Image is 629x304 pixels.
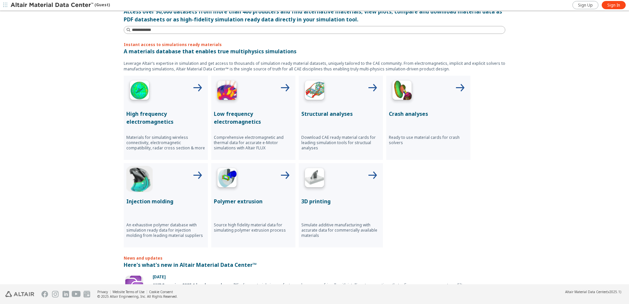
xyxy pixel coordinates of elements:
p: [DATE] [153,274,505,280]
a: Sign Up [572,1,598,9]
img: Update Icon Software [124,274,145,295]
img: Altair Material Data Center [11,2,94,9]
p: Crash analyses [389,110,468,118]
p: Ready to use material cards for crash solvers [389,135,468,145]
div: (v2025.1) [565,290,621,294]
p: Download CAE ready material cards for leading simulation tools for structual analyses [301,135,380,151]
button: Polymer Extrusion IconPolymer extrusionSource high fidelity material data for simulating polymer ... [211,163,295,247]
b: AMDC version 2025.1 has been released! [153,282,236,288]
img: Structural Analyses Icon [301,78,328,105]
p: Injection molding [126,197,205,205]
span: Sign In [607,3,620,8]
span: Sign Up [578,3,593,8]
p: News and updates [124,255,505,261]
p: An exhaustive polymer database with simulation ready data for injection molding from leading mate... [126,222,205,238]
a: Sign In [602,1,626,9]
p: Low frequency electromagnetics [214,110,293,126]
p: High frequency electromagnetics [126,110,205,126]
a: Website Terms of Use [113,290,144,294]
img: Altair Engineering [5,291,34,297]
p: 3D printing [301,197,380,205]
button: Injection Molding IconInjection moldingAn exhaustive polymer database with simulation ready data ... [124,163,208,247]
img: 3D Printing Icon [301,166,328,192]
div: Access over 90,000 datasets from more than 400 producers and find alternative materials, view plo... [124,8,505,23]
p: Structural analyses [301,110,380,118]
p: A materials database that enables true multiphysics simulations [124,47,505,55]
img: Crash Analyses Icon [389,78,415,105]
img: Low Frequency Icon [214,78,240,105]
p: Polymer extrusion [214,197,293,205]
img: Polymer Extrusion Icon [214,166,240,192]
p: Simulate additive manufacturing with accurate data for commercially available materials [301,222,380,238]
img: Injection Molding Icon [126,166,153,192]
a: Privacy [97,290,108,294]
button: Low Frequency IconLow frequency electromagneticsComprehensive electromagnetic and thermal data fo... [211,76,295,160]
p: Leverage Altair’s expertise in simulation and get access to thousands of simulation ready materia... [124,61,505,72]
p: Source high fidelity material data for simulating polymer extrusion process [214,222,293,233]
p: Materials for simulating wireless connectivity, electromagnetic compatibility, radar cross sectio... [126,135,205,151]
p: Here's what's new in Altair Material Data Center™ [124,261,505,269]
button: High Frequency IconHigh frequency electromagneticsMaterials for simulating wireless connectivity,... [124,76,208,160]
button: 3D Printing Icon3D printingSimulate additive manufacturing with accurate data for commercially av... [299,163,383,247]
div: © 2025 Altair Engineering, Inc. All Rights Reserved. [97,294,178,299]
p: Comprehensive electromagnetic and thermal data for accurate e-Motor simulations with Altair FLUX [214,135,293,151]
a: Cookie Consent [149,290,173,294]
p: Instant access to simulations ready materials [124,42,505,47]
button: Structural Analyses IconStructural analysesDownload CAE ready material cards for leading simulati... [299,76,383,160]
button: Crash Analyses IconCrash analysesReady to use material cards for crash solvers [386,76,470,160]
img: High Frequency Icon [126,78,153,105]
span: Altair Material Data Center [565,290,607,294]
div: (Guest) [11,2,110,9]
